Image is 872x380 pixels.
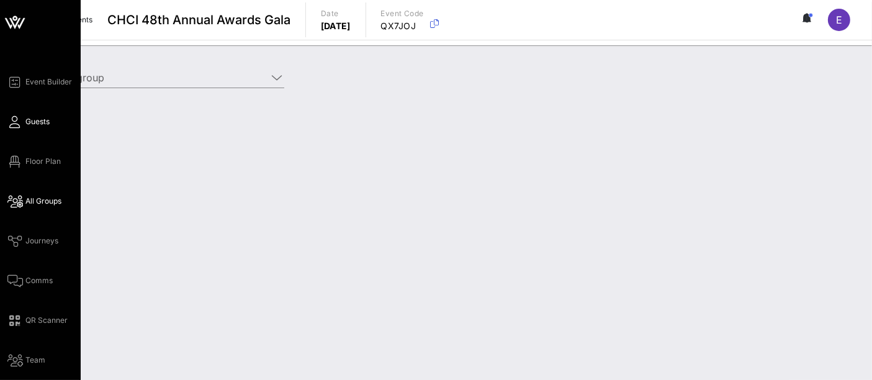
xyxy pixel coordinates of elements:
div: E [828,9,850,31]
a: Team [7,353,45,368]
a: QR Scanner [7,313,68,328]
span: Journeys [25,235,58,247]
span: QR Scanner [25,315,68,326]
span: All Groups [25,196,61,207]
p: [DATE] [321,20,351,32]
a: Comms [7,273,53,288]
a: Event Builder [7,75,72,89]
p: QX7JOJ [381,20,424,32]
span: Guests [25,116,50,127]
p: Date [321,7,351,20]
p: Event Code [381,7,424,20]
span: CHCI 48th Annual Awards Gala [107,11,290,29]
a: Floor Plan [7,154,61,169]
span: E [836,14,842,26]
span: Event Builder [25,76,72,88]
span: Comms [25,275,53,286]
span: Team [25,355,45,366]
a: Guests [7,114,50,129]
a: All Groups [7,194,61,209]
a: Journeys [7,233,58,248]
span: Floor Plan [25,156,61,167]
